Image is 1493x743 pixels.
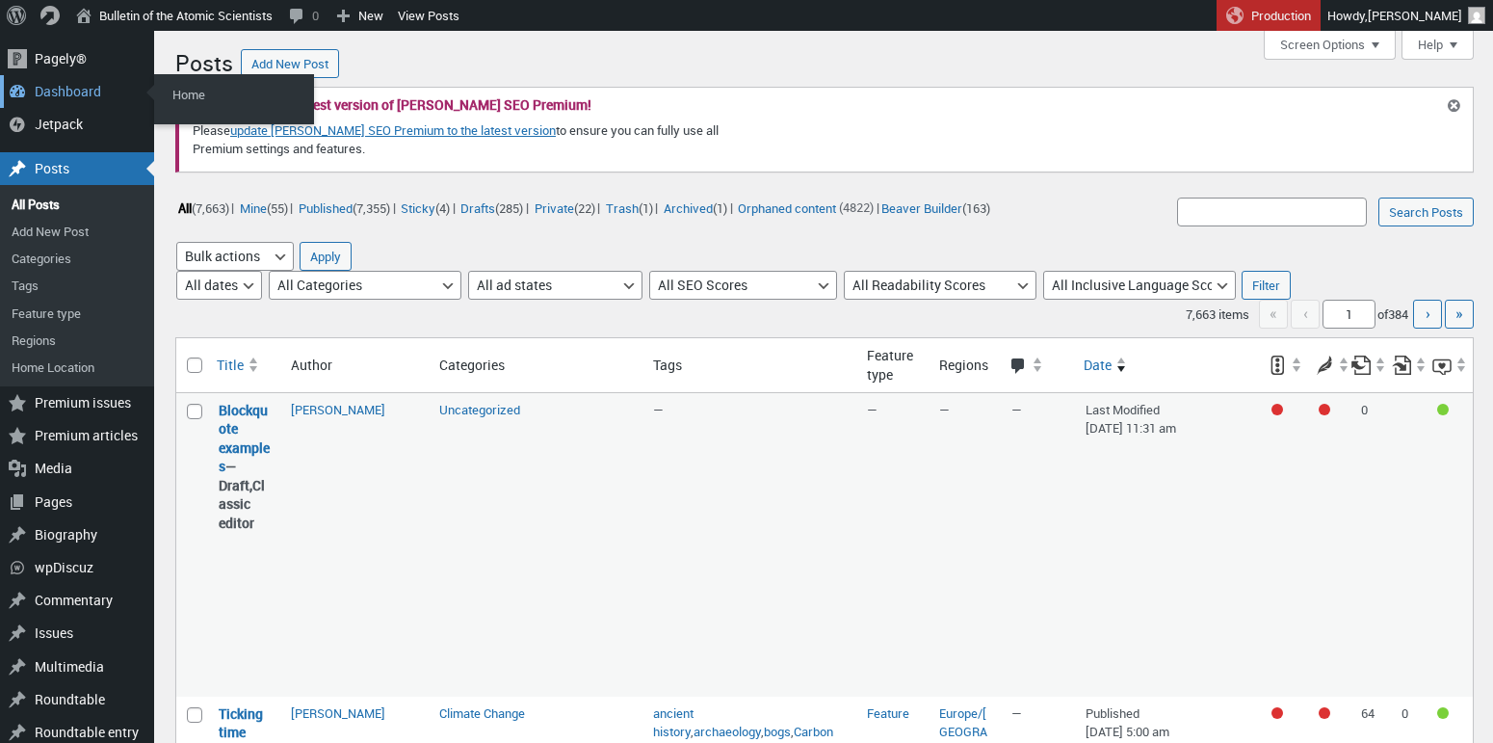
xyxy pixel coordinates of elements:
div: Focus keyphrase not set [1271,707,1283,719]
a: Home [159,81,313,108]
a: Feature [867,704,909,722]
li: | [175,195,234,220]
a: “Blockquote examples” (Edit) [219,401,270,476]
a: SEO score [1257,348,1303,383]
span: « [1259,300,1288,329]
a: Add New Post [241,49,339,78]
span: › [1426,303,1430,324]
div: Good [1437,707,1449,719]
button: Help [1401,31,1474,60]
li: | [603,195,658,220]
td: Last Modified [DATE] 11:31 am [1076,393,1257,697]
input: Apply [300,242,352,271]
li: | [296,195,395,220]
span: Draft, [219,476,252,494]
h1: Posts [175,40,233,82]
input: Filter [1242,271,1291,300]
span: (285) [495,199,523,216]
a: bogs [764,723,791,740]
span: (1) [639,199,653,216]
span: — [1011,401,1022,418]
li: | [458,195,529,220]
span: Date [1084,356,1112,375]
a: [PERSON_NAME] [291,401,385,418]
div: Needs improvement [1319,404,1330,415]
div: Good [1437,404,1449,415]
a: Outgoing internal links [1351,348,1387,383]
a: Received internal links [1392,348,1428,383]
span: — [939,401,950,418]
a: Private(22) [532,197,597,219]
div: Needs improvement [1319,707,1330,719]
a: Beaver Builder(163) [879,197,993,219]
span: 384 [1388,305,1408,323]
span: (7,355) [353,199,390,216]
span: 7,663 items [1186,305,1249,323]
th: Tags [643,338,857,392]
span: Comments [1009,358,1028,377]
a: update [PERSON_NAME] SEO Premium to the latest version [230,121,556,139]
li: (4822) [736,195,874,220]
th: Feature type [857,338,930,392]
span: (7,663) [192,199,229,216]
a: Published(7,355) [296,197,392,219]
a: Inclusive language score [1432,348,1468,383]
span: ‹ [1291,300,1320,329]
span: [PERSON_NAME] [1368,7,1462,24]
a: ancient history [653,704,694,741]
ul: | [175,195,993,220]
a: Climate Change [439,704,525,722]
a: Orphaned content [736,197,839,219]
a: Drafts(285) [458,197,526,219]
th: Categories [430,338,643,392]
li: | [532,195,600,220]
li: | [661,195,732,220]
a: archaeology [694,723,761,740]
span: (4) [435,199,450,216]
p: Please to ensure you can fully use all Premium settings and features. [191,119,773,160]
span: (22) [574,199,595,216]
a: Sticky(4) [399,197,453,219]
li: | [237,195,293,220]
div: Focus keyphrase not set [1271,404,1283,415]
a: All(7,663) [175,197,231,219]
button: Screen Options [1264,31,1396,60]
a: [PERSON_NAME] [291,704,385,722]
a: Date [1076,348,1257,383]
input: Search Posts [1378,198,1474,226]
h2: Update to the latest version of [PERSON_NAME] SEO Premium! [212,98,591,112]
th: Author [281,338,431,392]
span: Classic editor [219,476,265,532]
a: Trash(1) [603,197,655,219]
a: Mine(55) [237,197,290,219]
span: (55) [267,199,288,216]
li: | [399,195,456,220]
span: — [1011,704,1022,722]
span: » [1455,303,1463,324]
span: (1) [713,199,727,216]
a: Archived(1) [661,197,729,219]
span: (163) [962,199,990,216]
a: Uncategorized [439,401,520,418]
span: — [653,401,664,418]
span: Title [217,356,244,375]
td: 0 [1351,393,1392,697]
th: Regions [930,338,1002,392]
span: — [867,401,877,418]
strong: — [219,401,272,533]
span: of [1377,305,1410,323]
a: Title [209,348,281,383]
a: Readability score [1304,348,1350,383]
